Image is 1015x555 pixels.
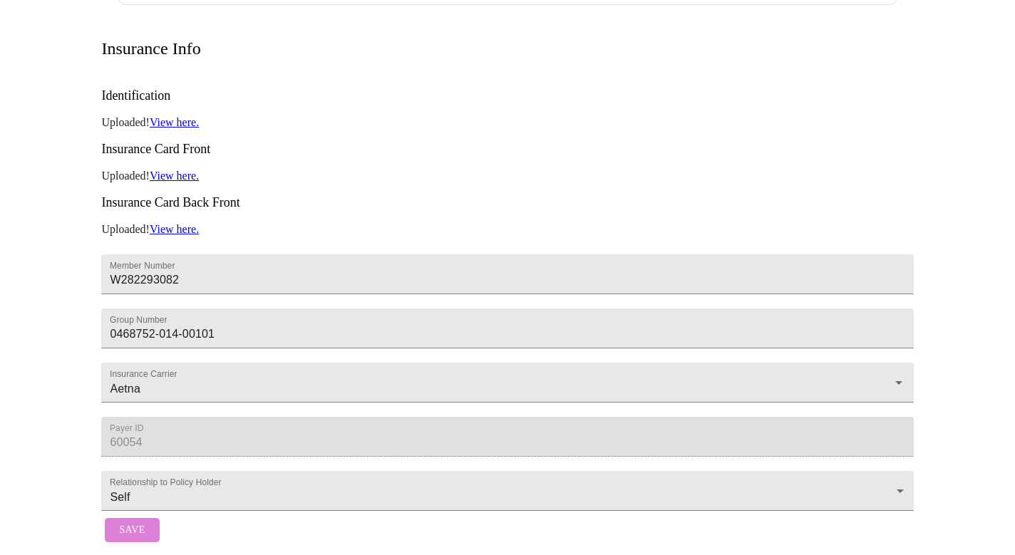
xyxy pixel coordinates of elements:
h3: Insurance Card Back Front [101,195,913,210]
p: Uploaded! [101,170,913,182]
div: Self [101,471,913,511]
h3: Insurance Card Front [101,142,913,157]
span: Save [119,522,145,539]
a: View here. [150,223,199,235]
h3: Identification [101,88,913,103]
button: Save [105,518,159,543]
p: Uploaded! [101,223,913,236]
button: Open [889,373,909,393]
a: View here. [150,116,199,128]
a: View here. [150,170,199,182]
p: Uploaded! [101,116,913,129]
h3: Insurance Info [101,39,200,58]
